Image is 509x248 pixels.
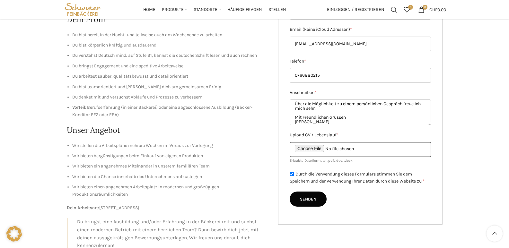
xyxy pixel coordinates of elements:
input: Senden [290,192,327,207]
label: Upload CV / Lebenslauf [290,132,431,139]
small: Erlaubte Dateiformate: .pdf, .doc, .docx [290,158,353,163]
li: Du bringst Engagement und eine speditive Arbeitsweise [72,63,269,70]
a: Stellen [268,3,286,16]
li: Du denkst mit und versuchst Abläufe und Prozesse zu verbessern [72,94,269,101]
li: Du arbeitest sauber, qualitätsbewusst und detailorientiert [72,73,269,80]
div: Meine Wunschliste [400,3,413,16]
li: Du bist körperlich kräftig und ausdauernd [72,42,269,49]
bdi: 0.00 [429,7,446,12]
li: Wir bieten die Chance innerhalb des Unternehmens aufzusteigen [72,173,269,180]
li: Du verstehst Deutsch mind. auf Stufe B1, kannst die deutsche Schrift lesen und auch rechnen [72,52,269,59]
a: Home [143,3,155,16]
span: Standorte [194,7,217,13]
a: Einloggen / Registrieren [324,3,388,16]
span: 0 [408,5,413,10]
label: Anschreiben [290,89,431,96]
a: Produkte [162,3,187,16]
span: 0 [423,5,427,10]
li: Wir bieten einen angenehmen Arbeitsplatz in modernen und großzügigen Produktionsräumlichkeiten [72,184,269,198]
a: Site logo [63,6,103,12]
span: Häufige Fragen [227,7,262,13]
strong: Vorteil [72,105,85,110]
label: Durch die Verwendung dieses Formulars stimmen Sie dem Speichern und der Verwendung Ihrer Daten du... [290,171,425,184]
span: Home [143,7,155,13]
a: Standorte [194,3,221,16]
li: Du bist teamorientiert und [PERSON_NAME] dich am gemeinsamen Erfolg [72,83,269,90]
p: [STREET_ADDRESS] [67,204,269,211]
div: Main navigation [106,3,323,16]
label: Email (keine iCloud Adressen) [290,26,431,33]
span: Stellen [268,7,286,13]
span: Produkte [162,7,184,13]
h2: Dein Profil [67,14,269,25]
span: Einloggen / Registrieren [327,7,384,12]
a: Suchen [388,3,400,16]
a: Häufige Fragen [227,3,262,16]
a: 0 CHF0.00 [415,3,449,16]
li: Wir stellen die Arbeitspläne mehrere Wochen im Voraus zur Verfügung [72,142,269,149]
li: : Berufserfahrung (in einer Bäckerei) oder eine abgeschlossene Ausbildung (Bäcker-Konditor EFZ od... [72,104,269,118]
a: Scroll to top button [487,226,503,242]
li: Du bist bereit in der Nacht- und teilweise auch am Wochenende zu arbeiten [72,31,269,38]
label: Telefon [290,58,431,65]
li: Wir bieten ein angenehmes Miteinander in unserem familiären Team [72,163,269,170]
a: 0 [400,3,413,16]
span: CHF [429,7,437,12]
strong: Dein Arbeitsort: [67,205,99,210]
li: Wir bieten Vergünstigungen beim Einkauf von eigenen Produkten [72,152,269,159]
h2: Unser Angebot [67,125,269,136]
